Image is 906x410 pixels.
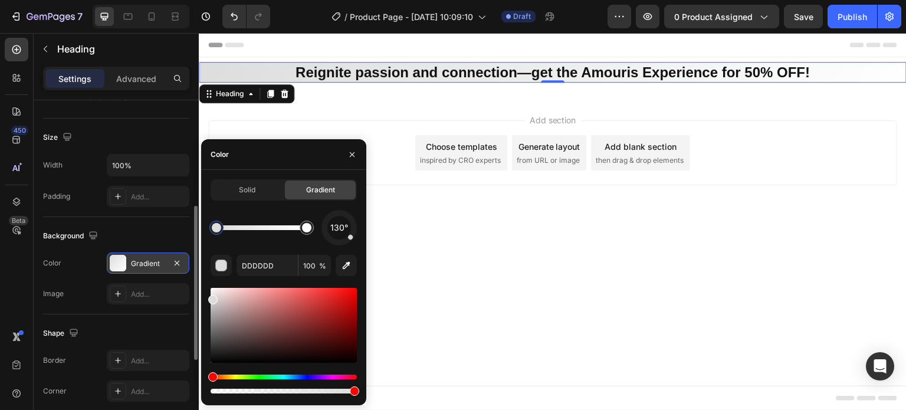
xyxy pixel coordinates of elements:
[211,149,229,160] div: Color
[116,73,156,85] p: Advanced
[319,261,326,271] span: %
[43,355,66,366] div: Border
[211,375,357,379] div: Hue
[107,155,189,176] input: Auto
[43,386,67,396] div: Corner
[237,255,298,276] input: Eg: FFFFFF
[221,122,302,133] span: inspired by CRO experts
[318,122,381,133] span: from URL or image
[43,326,81,342] div: Shape
[131,258,165,269] div: Gradient
[57,42,185,56] p: Heading
[320,107,382,120] div: Generate layout
[58,73,91,85] p: Settings
[664,5,779,28] button: 0 product assigned
[866,352,894,381] div: Open Intercom Messenger
[513,11,531,22] span: Draft
[43,258,61,268] div: Color
[11,126,28,135] div: 450
[131,386,186,397] div: Add...
[5,5,88,28] button: 7
[838,11,867,23] div: Publish
[131,356,186,366] div: Add...
[794,12,813,22] span: Save
[239,185,255,195] span: Solid
[131,192,186,202] div: Add...
[77,9,83,24] p: 7
[784,5,823,28] button: Save
[43,160,63,170] div: Width
[350,11,473,23] span: Product Page - [DATE] 10:09:10
[674,11,753,23] span: 0 product assigned
[43,288,64,299] div: Image
[43,228,100,244] div: Background
[828,5,877,28] button: Publish
[222,5,270,28] div: Undo/Redo
[9,216,28,225] div: Beta
[326,81,382,93] span: Add section
[199,33,906,410] iframe: Design area
[43,191,70,202] div: Padding
[397,122,485,133] span: then drag & drop elements
[43,130,74,146] div: Size
[406,107,478,120] div: Add blank section
[227,107,298,120] div: Choose templates
[306,185,335,195] span: Gradient
[330,221,348,235] span: 130°
[131,289,186,300] div: Add...
[344,11,347,23] span: /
